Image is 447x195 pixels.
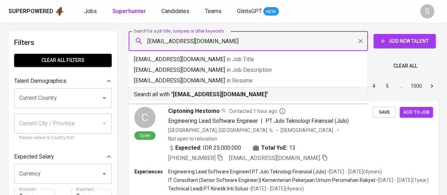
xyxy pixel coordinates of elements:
[134,107,155,128] div: C
[161,7,191,16] a: Candidates
[55,6,64,17] img: app logo
[289,144,295,152] span: 13
[168,135,217,142] p: Not open to relocation
[99,169,109,179] button: Open
[19,134,107,142] p: Please select a Country first
[229,155,320,161] span: [EMAIL_ADDRESS][DOMAIN_NAME]
[227,77,253,84] span: in Resume
[265,117,349,124] span: PT Julo Teknologi Finansial (Julo)
[134,90,362,99] p: Search all with " "
[168,127,274,134] div: [GEOGRAPHIC_DATA], [GEOGRAPHIC_DATA]
[173,91,266,98] b: [EMAIL_ADDRESS][DOMAIN_NAME]
[263,8,279,15] span: NEW
[279,108,286,115] svg: By Batam recruiter
[426,80,437,92] button: Go to next page
[14,77,66,85] p: Talent Demographics
[237,7,279,16] a: GlintsGPT NEW
[161,8,189,15] span: Candidates
[168,168,326,175] p: Engineering Lead Software Engineer | PT Julo Teknologi Finansial (Julo)
[390,59,420,73] button: Clear All
[220,108,226,113] img: magic_wand.svg
[14,37,112,48] h6: Filters
[368,80,380,92] button: Go to page 4
[168,144,241,152] div: IDR 25.000.000
[382,80,393,92] button: Go to page 5
[375,177,429,184] p: • [DATE] - [DATE] ( 1 year )
[20,56,106,65] span: Clear All filters
[261,117,263,125] span: |
[326,168,382,175] p: • [DATE] - [DATE] ( 4 years )
[14,153,54,161] p: Expected Salary
[420,4,434,18] div: S
[8,6,64,17] a: Superpoweredapp logo
[205,7,223,16] a: Teams
[237,8,262,15] span: GlintsGPT
[14,150,112,164] div: Expected Salary
[395,82,406,90] div: …
[393,62,417,70] span: Clear All
[227,67,272,73] span: in Job Description
[168,107,220,115] span: Ciptoning Hestomo
[281,127,334,134] span: [DEMOGRAPHIC_DATA]
[168,155,216,161] span: [PHONE_NUMBER]
[408,80,424,92] button: Go to page 1000
[99,93,109,103] button: Open
[205,8,222,15] span: Teams
[8,7,53,16] div: Superpowered
[261,144,288,152] b: Total YoE:
[379,37,430,46] span: Add New Talent
[14,54,112,67] button: Clear All filters
[137,132,153,138] span: Open
[229,108,286,115] span: Contacted 1 hour ago
[373,107,395,118] button: Save
[374,34,436,48] button: Add New Talent
[355,36,365,46] button: Clear
[168,177,375,184] p: IT Consultant (Senior Software Engineer) | Kementerian Pekerjaan Umum Perumahan Rakyat
[248,185,304,192] p: • [DATE] - [DATE] ( 4 years )
[168,185,248,192] p: Technical Lead | PT Kinetik Inti Solusi
[14,74,112,88] div: Talent Demographics
[134,66,362,74] p: [EMAIL_ADDRESS][DOMAIN_NAME]
[112,8,146,15] b: Superhunter
[84,8,97,15] span: Jobs
[376,108,392,116] span: Save
[84,7,98,16] a: Jobs
[134,168,168,175] p: Experiences
[403,108,429,116] span: Add to job
[112,7,147,16] a: Superhunter
[400,107,433,118] button: Add to job
[313,80,439,92] nav: pagination navigation
[175,144,201,152] b: Expected:
[227,56,254,63] span: in Job Title
[268,127,274,133] img: magic_wand.svg
[134,76,362,85] p: [EMAIL_ADDRESS][DOMAIN_NAME]
[134,55,362,64] p: [EMAIL_ADDRESS][DOMAIN_NAME]
[168,117,258,124] span: Engineering Lead Software Engineer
